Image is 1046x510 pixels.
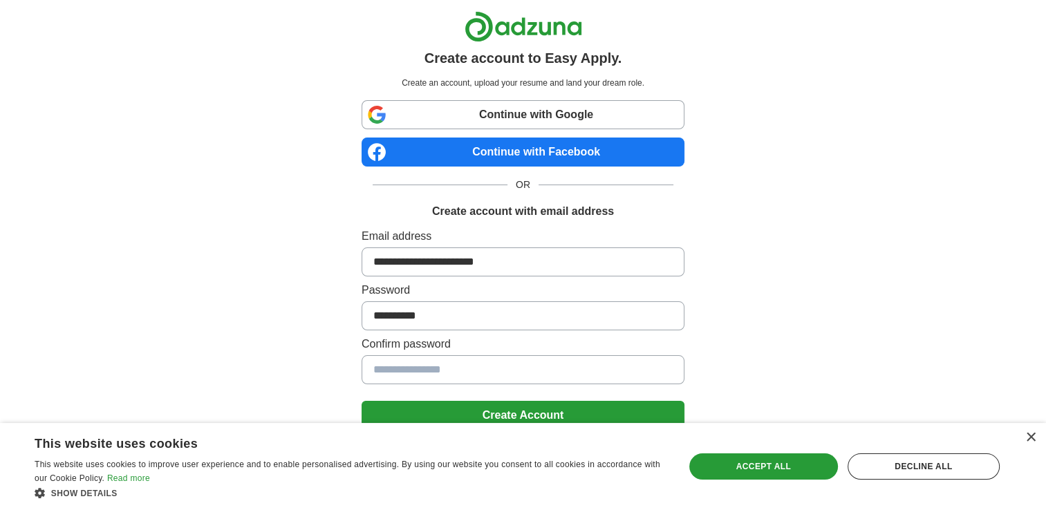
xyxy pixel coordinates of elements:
label: Password [362,282,684,299]
img: Adzuna logo [465,11,582,42]
div: Decline all [848,453,1000,480]
p: Create an account, upload your resume and land your dream role. [364,77,682,89]
h1: Create account with email address [432,203,614,220]
button: Create Account [362,401,684,430]
h1: Create account to Easy Apply. [424,48,622,68]
span: Show details [51,489,118,498]
span: OR [507,178,539,192]
div: Accept all [689,453,838,480]
a: Read more, opens a new window [107,473,150,483]
label: Email address [362,228,684,245]
div: Close [1025,433,1036,443]
div: This website uses cookies [35,431,631,452]
a: Continue with Google [362,100,684,129]
div: Show details [35,486,665,500]
label: Confirm password [362,336,684,352]
a: Continue with Facebook [362,138,684,167]
span: This website uses cookies to improve user experience and to enable personalised advertising. By u... [35,460,660,483]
